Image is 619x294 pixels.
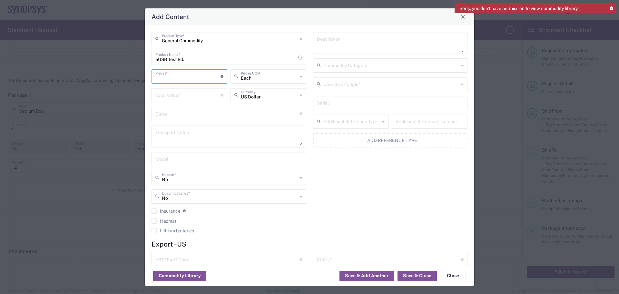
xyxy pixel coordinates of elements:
[152,208,181,214] label: Insurance
[152,218,176,224] label: Hazmat
[398,271,437,281] button: Save & Close
[152,240,467,248] h4: Export - US
[152,12,189,21] h4: Add Content
[153,271,206,281] button: Commodity Library
[152,228,194,233] label: Lithium batteries
[313,133,468,147] button: Add Reference Type
[440,271,466,281] button: Close
[339,271,394,281] button: Save & Add Another
[459,5,578,11] span: Sorry, you don't have permission to view commodity library.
